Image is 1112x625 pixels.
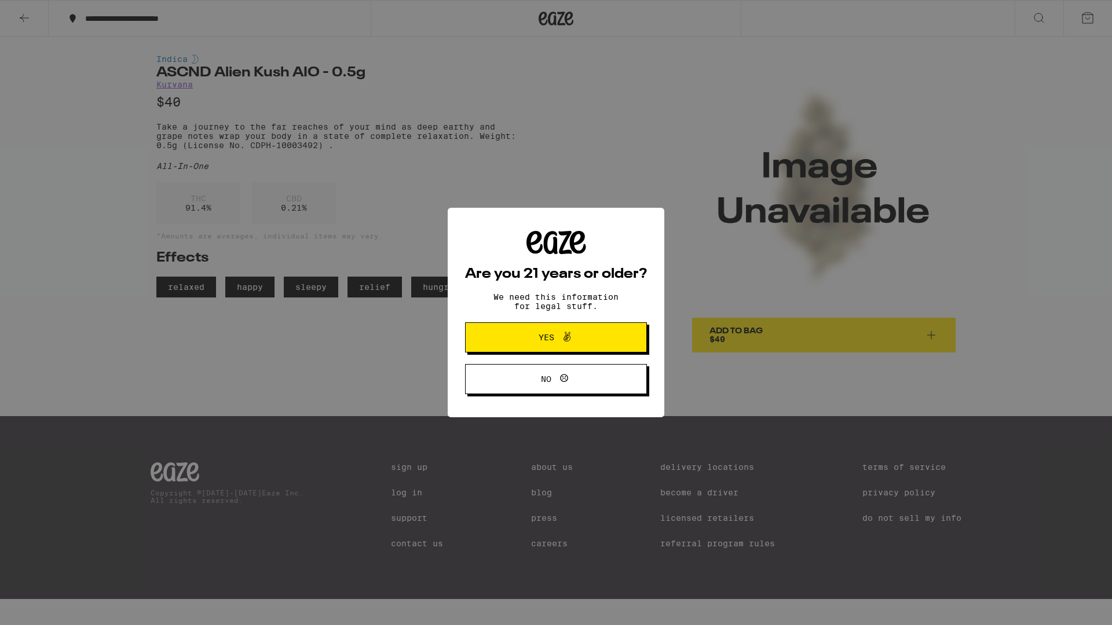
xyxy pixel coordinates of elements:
[541,375,551,383] span: No
[465,364,647,394] button: No
[465,322,647,352] button: Yes
[484,292,628,311] p: We need this information for legal stuff.
[539,333,554,341] span: Yes
[465,267,647,281] h2: Are you 21 years or older?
